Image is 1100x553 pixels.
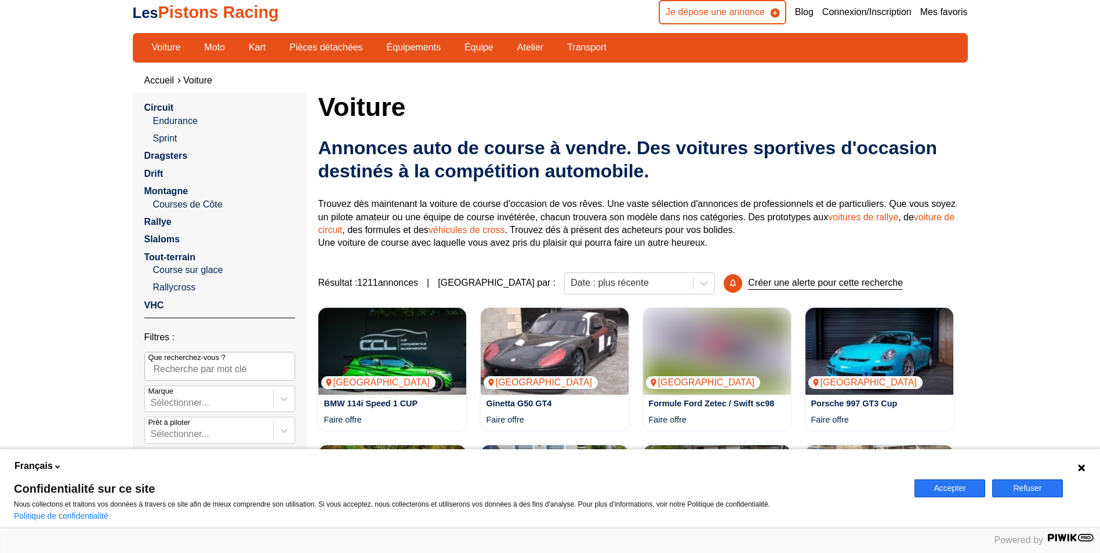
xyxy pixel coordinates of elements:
p: Créer une alerte pour cette recherche [748,276,903,290]
a: véhicules de cross [429,225,505,235]
p: Nous collectons et traitons vos données à travers ce site afin de mieux comprendre son utilisatio... [14,500,901,508]
p: [GEOGRAPHIC_DATA] [321,376,436,389]
img: Formule Ford Zetec / Swift sc98 [643,308,791,395]
p: Prêt à piloter [148,417,191,428]
a: Moto [197,38,233,57]
img: Mini John Cooper Works GP limitiert Nr. 668 of 3.000 [481,445,629,532]
a: Blog [795,6,814,19]
a: Ginetta G50 GT4 [487,399,552,408]
a: Accueil [144,75,175,85]
a: Rallycross [153,281,295,294]
a: BMW 114i Speed 1 CUP[GEOGRAPHIC_DATA] [318,308,466,395]
a: Transport [560,38,614,57]
a: Formule Ford Zetec / Swift sc98[GEOGRAPHIC_DATA] [643,308,791,395]
a: Ginetta G50 GT4[GEOGRAPHIC_DATA] [481,308,629,395]
a: Voiture [183,75,212,85]
a: Porsche Cayman gt4 only for trackPays-bas [643,445,791,532]
img: Alfasud Sprint Volumex Kompressor [805,445,953,532]
a: voitures de rallye [828,212,898,222]
input: MarqueSélectionner... [151,398,153,408]
p: Filtres : [144,331,295,344]
a: Tout-terrain [144,252,196,262]
a: Mini John Cooper Works GP limitiert Nr. 668 of 3.000[GEOGRAPHIC_DATA] [481,445,629,532]
p: Trouvez dès maintenant la voiture de course d'occasion de vos rêves. Une vaste sélection d'annonc... [318,198,968,250]
a: Voiture [144,38,188,57]
a: Dragsters [144,151,188,161]
a: Kart [241,38,273,57]
p: [GEOGRAPHIC_DATA] [808,376,923,389]
span: | [427,276,429,289]
p: [GEOGRAPHIC_DATA] [484,376,598,389]
a: Équipe [457,38,501,57]
a: Porsche 997 GT3 Cup [811,399,898,408]
a: Alfasud Sprint Volumex Kompressor[GEOGRAPHIC_DATA] [805,445,953,532]
a: Rallye [144,217,172,227]
img: BMW 114i Speed 1 CUP [318,308,466,395]
p: [GEOGRAPHIC_DATA] par : [438,276,556,289]
p: [GEOGRAPHIC_DATA] [646,376,761,389]
span: Résultat : 1211 annonces [318,276,419,289]
p: Que recherchez-vous ? [148,352,226,363]
img: Porsche 997 GT3 Cup [805,308,953,395]
img: Ginetta G50 GT4 [481,308,629,395]
p: Faire offre [649,414,687,425]
a: Endurance [153,115,295,128]
a: Slaloms [144,234,180,244]
img: Porsche Cayman gt4 only for track [643,445,791,532]
img: Annonce 664/0925 [318,445,466,532]
input: Que recherchez-vous ? [144,352,295,381]
a: Connexion/Inscription [822,6,912,19]
a: VHC [144,300,164,310]
a: Circuit [144,103,174,112]
a: Porsche 997 GT3 Cup[GEOGRAPHIC_DATA] [805,308,953,395]
a: Annonce 664/092527 [318,445,466,532]
a: Courses de Côte [153,198,295,211]
a: Pièces détachées [282,38,370,57]
a: Course sur glace [153,264,295,276]
a: Mes favoris [920,6,968,19]
h2: Annonces auto de course à vendre. Des voitures sportives d'occasion destinés à la compétition aut... [318,136,968,183]
a: BMW 114i Speed 1 CUP [324,399,418,408]
a: Montagne [144,186,188,196]
span: Confidentialité sur ce site [14,483,901,494]
a: Drift [144,169,164,179]
h1: Voiture [318,93,968,121]
p: Faire offre [324,414,362,425]
p: Faire offre [487,414,524,425]
p: Marque [148,386,173,396]
a: Formule Ford Zetec / Swift sc98 [649,399,775,408]
button: Accepter [914,479,985,497]
span: Français [14,460,53,472]
a: Atelier [510,38,551,57]
p: Faire offre [811,414,849,425]
a: Politique de confidentialité [14,511,108,521]
span: Les [133,5,158,21]
button: Refuser [992,479,1063,497]
a: Équipements [379,38,448,57]
a: LesPistons Racing [133,3,279,21]
span: Powered by [994,535,1044,545]
a: Sprint [153,132,295,145]
input: Prêt à piloterSélectionner... [151,429,153,439]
